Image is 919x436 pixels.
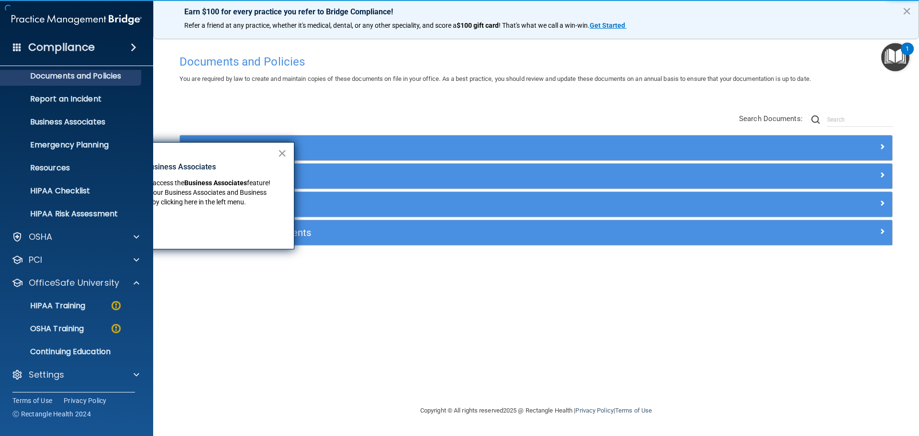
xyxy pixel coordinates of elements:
h4: Compliance [28,41,95,54]
p: OSHA Training [6,324,84,334]
img: ic-search.3b580494.png [811,115,820,124]
span: Refer a friend at any practice, whether it's medical, dental, or any other speciality, and score a [184,22,457,29]
span: ! That's what we call a win-win. [499,22,590,29]
p: New Location for Business Associates [84,162,277,172]
p: Report an Incident [6,94,137,104]
button: Open Resource Center, 1 new notification [881,43,909,71]
h5: Practice Forms and Logs [187,199,707,210]
a: Privacy Policy [575,407,613,414]
button: Close [902,3,911,19]
p: Earn $100 for every practice you refer to Bridge Compliance! [184,7,888,16]
span: Ⓒ Rectangle Health 2024 [12,409,91,419]
p: Documents and Policies [6,71,137,81]
p: HIPAA Checklist [6,186,137,196]
h4: Documents and Policies [179,56,893,68]
div: 1 [906,49,909,61]
p: OfficeSafe University [29,277,119,289]
strong: $100 gift card [457,22,499,29]
h5: Privacy Documents [187,171,707,181]
span: feature! You can now manage your Business Associates and Business Associate Agreements by clickin... [84,179,272,205]
strong: Business Associates [184,179,247,187]
p: Settings [29,369,64,380]
p: Emergency Planning [6,140,137,150]
p: HIPAA Risk Assessment [6,209,137,219]
p: Resources [6,163,137,173]
p: Business Associates [6,117,137,127]
p: HIPAA Training [6,301,85,311]
a: Terms of Use [12,396,52,405]
a: Privacy Policy [64,396,107,405]
button: Close [278,145,287,161]
img: warning-circle.0cc9ac19.png [110,300,122,312]
span: Search Documents: [739,114,803,123]
h5: Employee Acknowledgments [187,227,707,238]
img: warning-circle.0cc9ac19.png [110,323,122,335]
p: Continuing Education [6,347,137,357]
img: PMB logo [11,10,142,29]
p: PCI [29,254,42,266]
strong: Get Started [590,22,625,29]
div: Copyright © All rights reserved 2025 @ Rectangle Health | | [361,395,711,426]
iframe: Drift Widget Chat Controller [753,368,908,406]
p: OSHA [29,231,53,243]
a: Terms of Use [615,407,652,414]
span: You are required by law to create and maintain copies of these documents on file in your office. ... [179,75,811,82]
input: Search [827,112,893,127]
h5: Policies [187,143,707,153]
